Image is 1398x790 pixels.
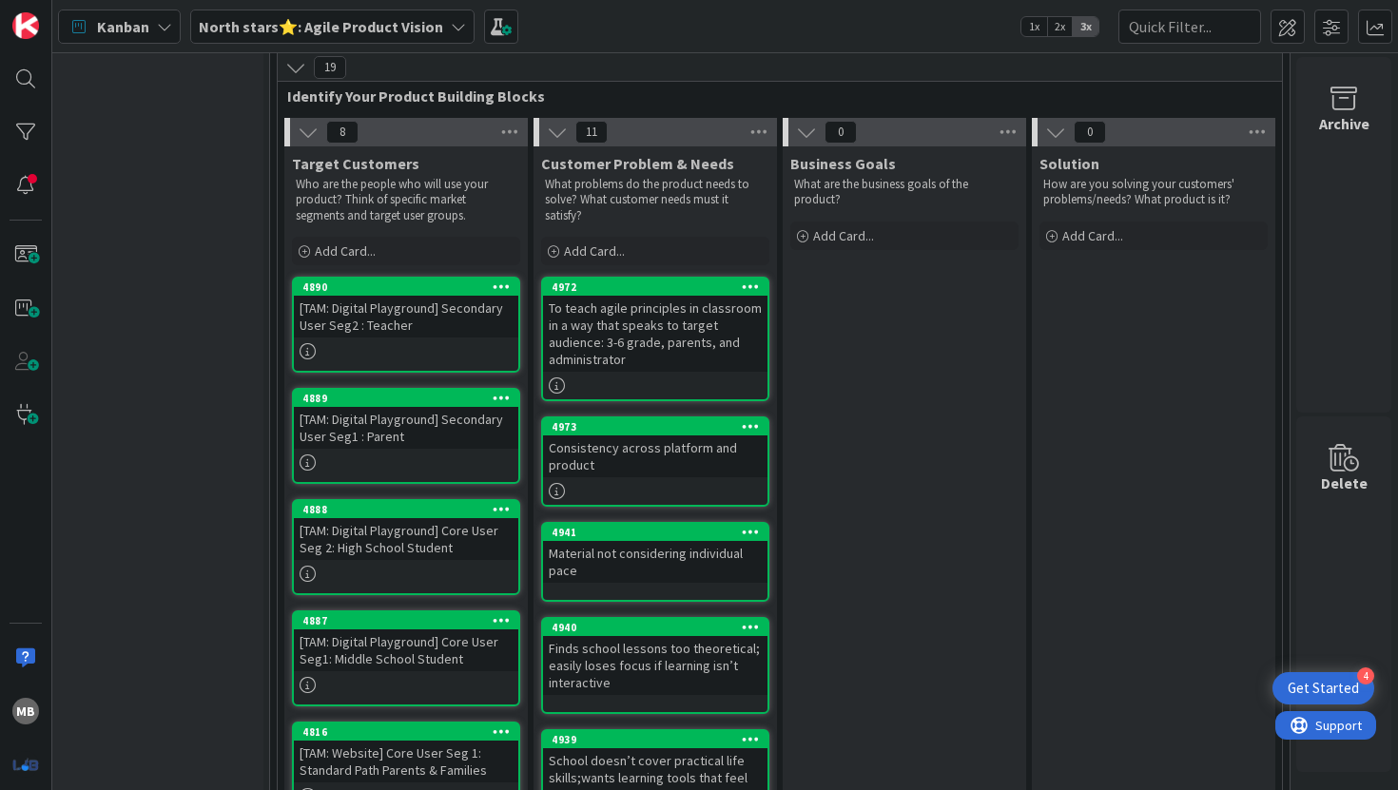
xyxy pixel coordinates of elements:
div: 4889 [294,390,518,407]
span: Kanban [97,15,149,38]
span: Add Card... [315,242,376,260]
div: [TAM: Digital Playground] Core User Seg1: Middle School Student [294,629,518,671]
div: 4941 [543,524,767,541]
div: 4973 [543,418,767,435]
span: 8 [326,121,359,144]
div: 4941 [552,526,767,539]
div: 4972To teach agile principles in classroom in a way that speaks to target audience: 3-6 grade, pa... [543,279,767,372]
span: 11 [575,121,608,144]
div: [TAM: Digital Playground] Secondary User Seg1 : Parent [294,407,518,449]
span: 19 [314,56,346,79]
div: 4889 [302,392,518,405]
div: Material not considering individual pace [543,541,767,583]
img: avatar [12,751,39,778]
p: What problems do the product needs to solve? What customer needs must it satisfy? [545,177,766,223]
div: 4890 [302,280,518,294]
div: Consistency across platform and product [543,435,767,477]
div: [TAM: Digital Playground] Core User Seg 2: High School Student [294,518,518,560]
div: 4887 [302,614,518,627]
div: 4888 [294,501,518,518]
div: 4887 [294,612,518,629]
div: 4888 [302,503,518,516]
div: 4940 [552,621,767,634]
div: 4939 [543,731,767,748]
div: 4888[TAM: Digital Playground] Core User Seg 2: High School Student [294,501,518,560]
div: Delete [1321,472,1368,494]
span: Add Card... [1062,227,1123,244]
div: 4940Finds school lessons too theoretical; easily loses focus if learning isn’t interactive [543,619,767,695]
div: 4890[TAM: Digital Playground] Secondary User Seg2 : Teacher [294,279,518,337]
span: 0 [825,121,857,144]
div: 4972 [543,279,767,296]
p: How are you solving your customers' problems/needs? What product is it? [1043,177,1264,208]
div: 4973 [552,420,767,434]
input: Quick Filter... [1118,10,1261,44]
div: Get Started [1288,679,1359,698]
span: 0 [1074,121,1106,144]
p: Who are the people who will use your product? Think of specific market segments and target user g... [296,177,516,223]
div: Archive [1319,112,1369,135]
img: Visit kanbanzone.com [12,12,39,39]
div: 4816[TAM: Website] Core User Seg 1: Standard Path Parents & Families [294,723,518,782]
span: Add Card... [813,227,874,244]
div: 4816 [294,723,518,741]
span: 3x [1073,17,1098,36]
div: 4939 [552,733,767,746]
div: 4890 [294,279,518,296]
div: 4973Consistency across platform and product [543,418,767,477]
span: Identify Your Product Building Blocks [287,87,1258,106]
span: Business Goals [790,154,896,173]
div: 4941Material not considering individual pace [543,524,767,583]
span: 1x [1021,17,1047,36]
div: 4940 [543,619,767,636]
span: Support [40,3,87,26]
div: MB [12,698,39,724]
div: Finds school lessons too theoretical; easily loses focus if learning isn’t interactive [543,636,767,695]
span: 2x [1047,17,1073,36]
span: Target Customers [292,154,419,173]
div: 4 [1357,667,1374,684]
div: [TAM: Website] Core User Seg 1: Standard Path Parents & Families [294,741,518,782]
span: Customer Problem & Needs [541,154,734,173]
div: To teach agile principles in classroom in a way that speaks to target audience: 3-6 grade, parent... [543,296,767,372]
p: What are the business goals of the product? [794,177,1015,208]
span: Add Card... [564,242,625,260]
div: 4887[TAM: Digital Playground] Core User Seg1: Middle School Student [294,612,518,671]
div: 4972 [552,280,767,294]
div: 4889[TAM: Digital Playground] Secondary User Seg1 : Parent [294,390,518,449]
div: Open Get Started checklist, remaining modules: 4 [1272,672,1374,704]
div: 4816 [302,725,518,739]
b: North stars⭐: Agile Product Vision [199,17,443,36]
div: [TAM: Digital Playground] Secondary User Seg2 : Teacher [294,296,518,337]
span: Solution [1039,154,1099,173]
